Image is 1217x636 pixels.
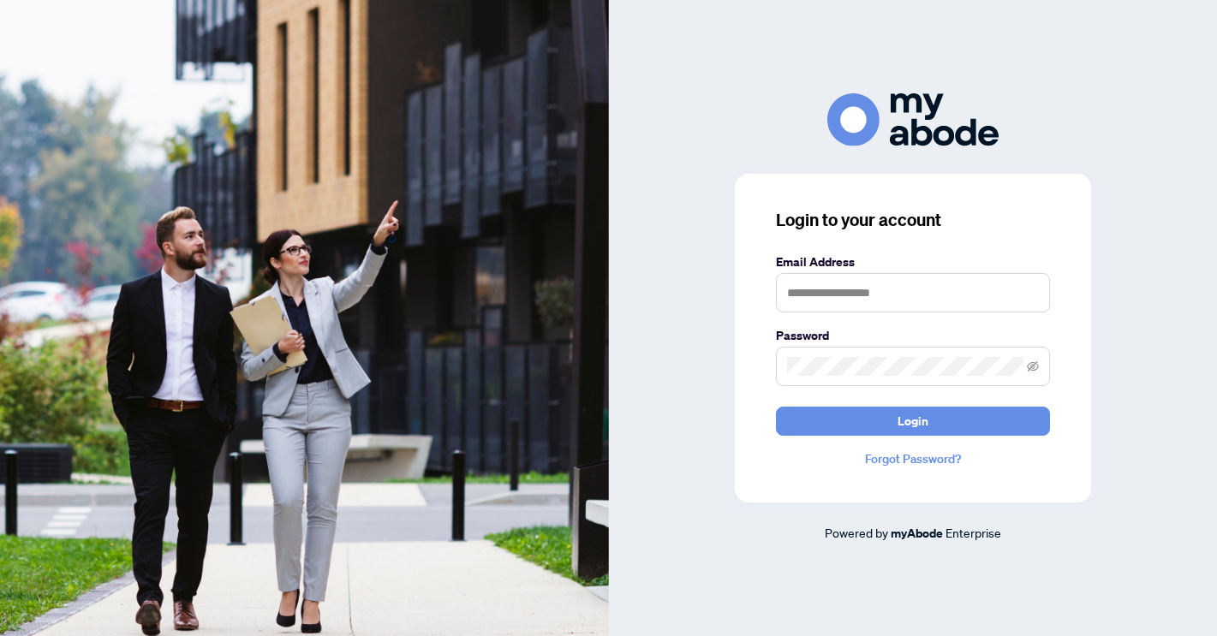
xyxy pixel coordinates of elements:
span: Enterprise [946,525,1001,540]
span: Powered by [825,525,888,540]
img: ma-logo [827,93,999,146]
button: Login [776,407,1050,436]
label: Password [776,326,1050,345]
span: Login [898,407,928,435]
a: myAbode [891,524,943,543]
h3: Login to your account [776,208,1050,232]
span: eye-invisible [1027,360,1039,372]
label: Email Address [776,253,1050,271]
a: Forgot Password? [776,449,1050,468]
